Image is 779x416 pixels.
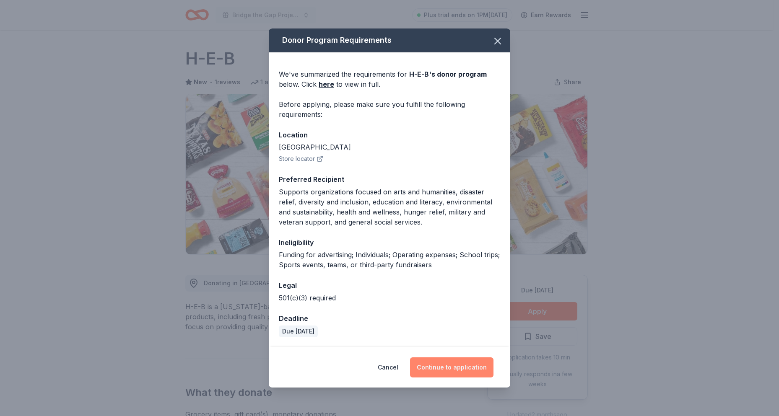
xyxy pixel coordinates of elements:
[410,357,493,377] button: Continue to application
[279,326,318,337] div: Due [DATE]
[279,293,500,303] div: 501(c)(3) required
[378,357,398,377] button: Cancel
[269,28,510,52] div: Donor Program Requirements
[279,99,500,119] div: Before applying, please make sure you fulfill the following requirements:
[319,79,334,89] a: here
[409,70,487,78] span: H-E-B 's donor program
[279,174,500,185] div: Preferred Recipient
[279,142,500,152] div: [GEOGRAPHIC_DATA]
[279,129,500,140] div: Location
[279,280,500,291] div: Legal
[279,69,500,89] div: We've summarized the requirements for below. Click to view in full.
[279,187,500,227] div: Supports organizations focused on arts and humanities, disaster relief, diversity and inclusion, ...
[279,154,323,164] button: Store locator
[279,237,500,248] div: Ineligibility
[279,313,500,324] div: Deadline
[279,250,500,270] div: Funding for advertising; Individuals; Operating expenses; School trips; Sports events, teams, or ...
